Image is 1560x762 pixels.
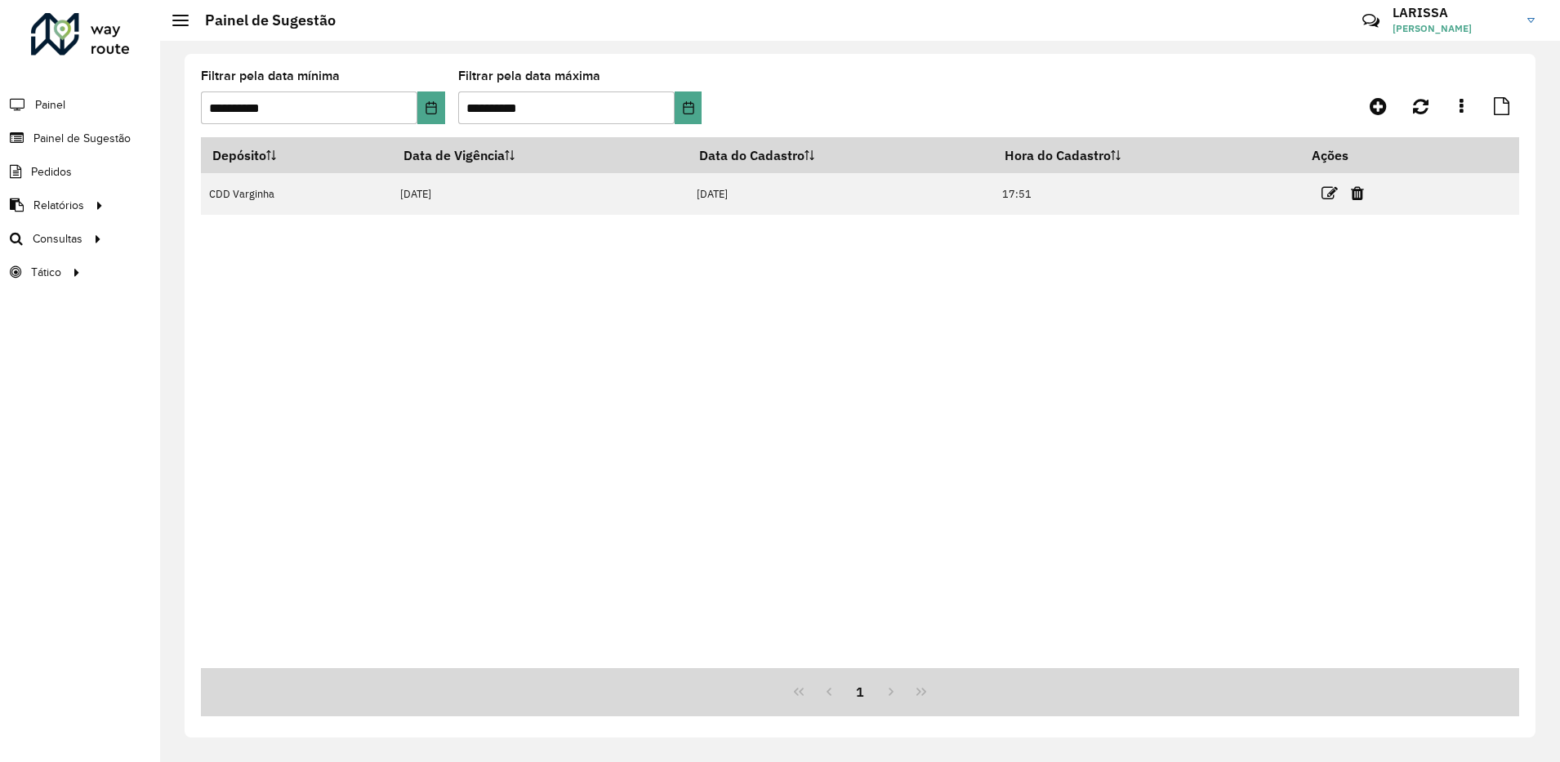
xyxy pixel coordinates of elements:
[1322,182,1338,204] a: Editar
[1393,21,1515,36] span: [PERSON_NAME]
[675,91,702,124] button: Choose Date
[33,230,82,247] span: Consultas
[845,676,876,707] button: 1
[201,173,392,215] td: CDD Varginha
[31,163,72,180] span: Pedidos
[993,173,1300,215] td: 17:51
[33,130,131,147] span: Painel de Sugestão
[1353,3,1388,38] a: Contato Rápido
[1351,182,1364,204] a: Excluir
[33,197,84,214] span: Relatórios
[201,138,392,173] th: Depósito
[201,66,340,86] label: Filtrar pela data mínima
[1300,138,1398,172] th: Ações
[392,138,689,173] th: Data de Vigência
[31,264,61,281] span: Tático
[688,138,993,173] th: Data do Cadastro
[688,173,993,215] td: [DATE]
[189,11,336,29] h2: Painel de Sugestão
[993,138,1300,173] th: Hora do Cadastro
[392,173,689,215] td: [DATE]
[458,66,600,86] label: Filtrar pela data máxima
[35,96,65,114] span: Painel
[1393,5,1515,20] h3: LARISSA
[417,91,444,124] button: Choose Date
